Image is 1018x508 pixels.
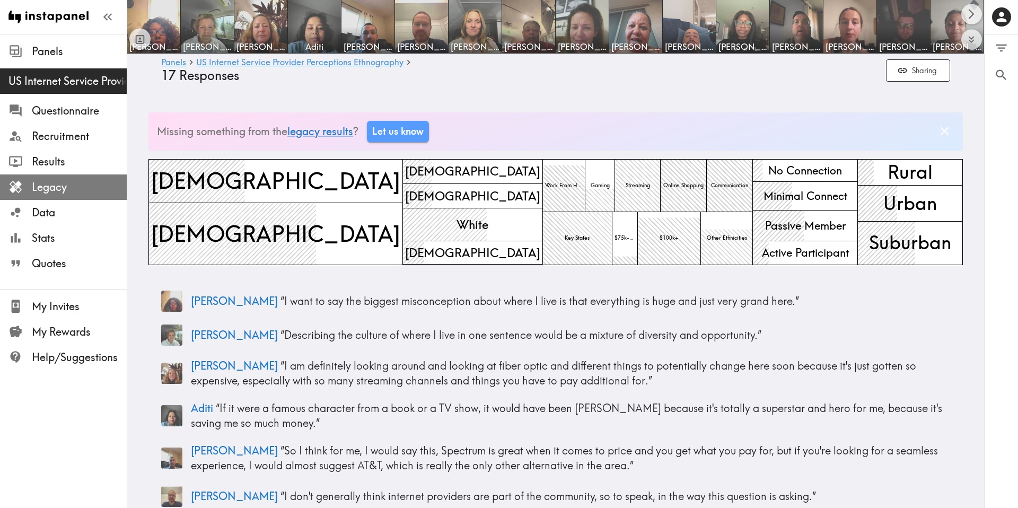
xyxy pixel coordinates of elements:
[543,180,585,191] span: Work From Home
[961,29,982,50] button: Expand to show all items
[885,157,935,188] span: Rural
[161,68,239,83] span: 17 Responses
[763,216,848,235] span: Passive Member
[32,205,127,220] span: Data
[397,41,446,52] span: [PERSON_NAME]
[563,232,592,244] span: Key States
[191,401,950,431] p: “ If it were a famous character from a book or a TV show, it would have been [PERSON_NAME] becaus...
[161,397,950,435] a: Panelist thumbnailAditi “If it were a famous character from a book or a TV show, it would have be...
[985,34,1018,62] button: Filter Responses
[149,216,402,251] span: [DEMOGRAPHIC_DATA]
[191,443,950,473] p: “ So I think for me, I would say this, Spectrum is great when it comes to price and you get what ...
[760,243,851,262] span: Active Participant
[161,286,950,316] a: Panelist thumbnail[PERSON_NAME] “I want to say the biggest misconception about where I live is th...
[867,227,953,258] span: Suburban
[32,129,127,144] span: Recruitment
[718,41,767,52] span: [PERSON_NAME]
[935,121,954,141] button: Dismiss banner
[161,486,182,507] img: Panelist thumbnail
[191,294,278,308] span: [PERSON_NAME]
[881,188,939,219] span: Urban
[191,489,950,504] p: “ I don't generally think internet providers are part of the community, so to speak, in the way t...
[985,62,1018,89] button: Search
[157,124,358,139] p: Missing something from the ?
[191,359,278,372] span: [PERSON_NAME]
[879,41,928,52] span: [PERSON_NAME]
[191,401,213,415] span: Aditi
[32,299,127,314] span: My Invites
[826,41,874,52] span: [PERSON_NAME]
[454,214,491,235] span: White
[129,29,151,50] button: Toggle between responses and questions
[994,68,1008,82] span: Search
[161,405,182,426] img: Panelist thumbnail
[933,41,981,52] span: Annapoorani
[665,41,714,52] span: [PERSON_NAME]
[161,439,950,477] a: Panelist thumbnail[PERSON_NAME] “So I think for me, I would say this, Spectrum is great when it c...
[624,180,652,191] span: Streaming
[32,325,127,339] span: My Rewards
[161,325,182,346] img: Panelist thumbnail
[403,161,542,182] span: [DEMOGRAPHIC_DATA]
[161,320,950,350] a: Panelist thumbnail[PERSON_NAME] “Describing the culture of where I live in one sentence would be ...
[504,41,553,52] span: [PERSON_NAME]
[32,154,127,169] span: Results
[149,163,402,198] span: [DEMOGRAPHIC_DATA]
[287,125,353,138] a: legacy results
[367,121,429,142] a: Let us know
[191,328,950,343] p: “ Describing the culture of where I live in one sentence would be a mixture of diversity and oppo...
[236,41,285,52] span: [PERSON_NAME]
[772,41,821,52] span: [PERSON_NAME]
[196,58,403,68] a: US Internet Service Provider Perceptions Ethnography
[32,256,127,271] span: Quotes
[589,180,612,191] span: Gaming
[709,180,750,191] span: Communication
[8,74,127,89] span: US Internet Service Provider Perceptions Ethnography
[129,41,178,52] span: [PERSON_NAME]
[183,41,232,52] span: [PERSON_NAME]
[612,232,637,244] span: $75k-$99k
[344,41,392,52] span: [PERSON_NAME]
[403,186,542,207] span: [DEMOGRAPHIC_DATA]
[161,448,182,469] img: Panelist thumbnail
[191,489,278,503] span: [PERSON_NAME]
[611,41,660,52] span: [PERSON_NAME]
[761,186,849,206] span: Minimal Connect
[32,231,127,246] span: Stats
[161,291,182,312] img: Panelist thumbnail
[161,354,950,392] a: Panelist thumbnail[PERSON_NAME] “I am definitely looking around and looking at fiber optic and di...
[32,350,127,365] span: Help/Suggestions
[451,41,499,52] span: [PERSON_NAME]
[403,242,542,264] span: [DEMOGRAPHIC_DATA]
[290,41,339,52] span: Aditi
[705,232,749,244] span: Other Ethnicities
[161,363,182,384] img: Panelist thumbnail
[32,103,127,118] span: Questionnaire
[191,328,278,341] span: [PERSON_NAME]
[558,41,607,52] span: [PERSON_NAME]
[657,232,680,244] span: $100k+
[766,161,844,180] span: No Connection
[161,58,186,68] a: Panels
[994,41,1008,55] span: Filter Responses
[661,180,706,191] span: Online Shopping
[191,294,950,309] p: “ I want to say the biggest misconception about where I live is that everything is huge and just ...
[32,180,127,195] span: Legacy
[191,444,278,457] span: [PERSON_NAME]
[32,44,127,59] span: Panels
[886,59,950,82] button: Sharing
[191,358,950,388] p: “ I am definitely looking around and looking at fiber optic and different things to potentially c...
[961,4,982,24] button: Scroll right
